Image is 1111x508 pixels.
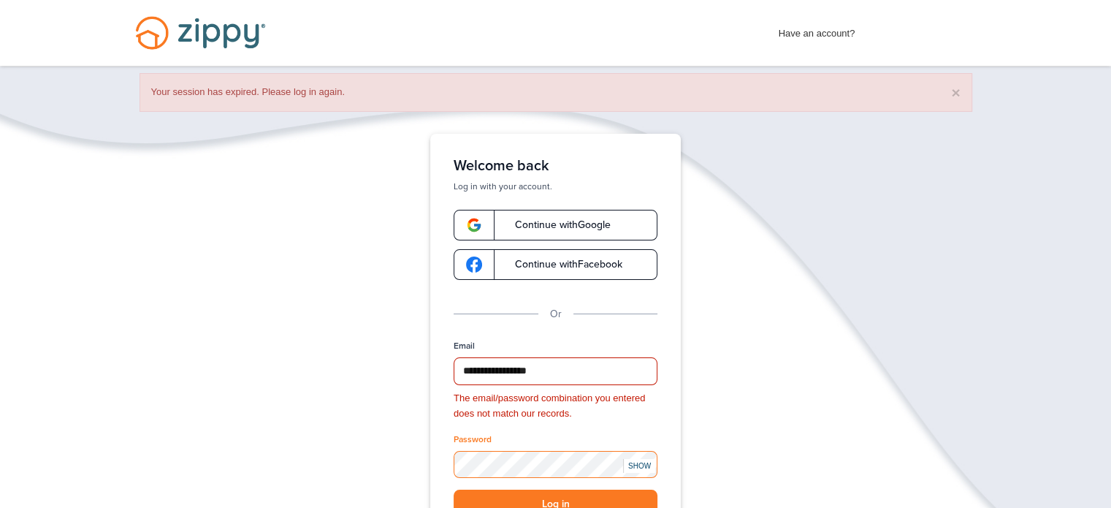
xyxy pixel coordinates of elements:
input: Password [454,451,657,479]
input: Email [454,357,657,385]
label: Password [454,433,492,446]
div: SHOW [623,459,655,473]
button: × [951,85,960,100]
div: Your session has expired. Please log in again. [140,73,972,112]
img: google-logo [466,257,482,273]
span: Continue with Facebook [500,259,622,270]
img: google-logo [466,217,482,233]
h1: Welcome back [454,157,657,175]
label: Email [454,340,475,352]
span: Continue with Google [500,220,611,230]
p: Or [550,306,562,322]
p: Log in with your account. [454,181,657,192]
span: Have an account? [779,18,855,42]
a: google-logoContinue withGoogle [454,210,657,240]
a: google-logoContinue withFacebook [454,249,657,280]
div: The email/password combination you entered does not match our records. [454,391,657,422]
